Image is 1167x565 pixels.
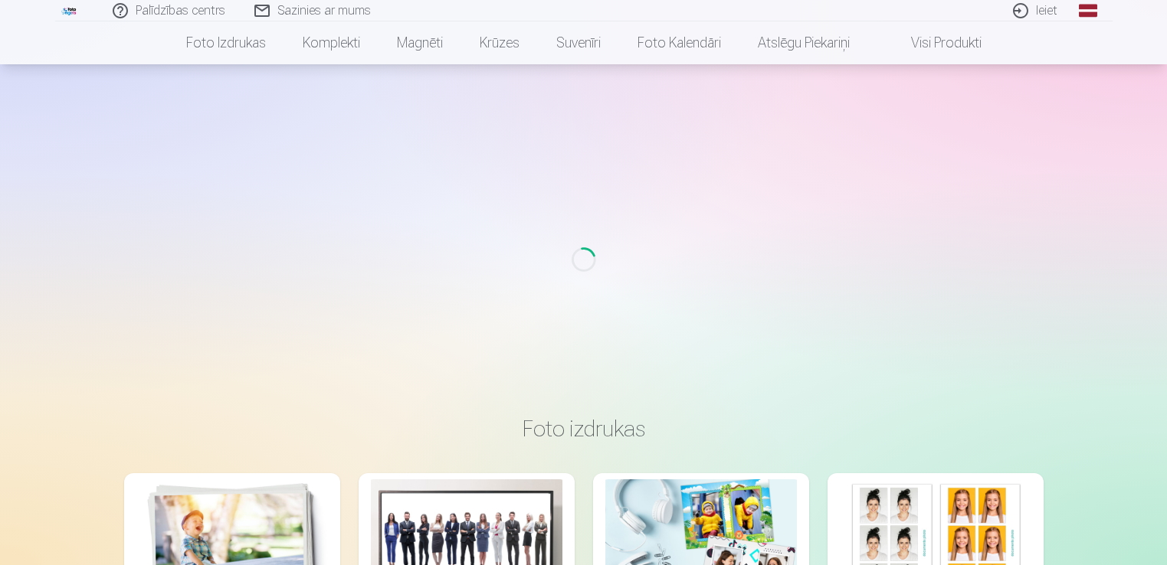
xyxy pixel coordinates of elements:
[379,21,461,64] a: Magnēti
[619,21,739,64] a: Foto kalendāri
[61,6,78,15] img: /fa1
[868,21,1000,64] a: Visi produkti
[136,415,1031,443] h3: Foto izdrukas
[168,21,284,64] a: Foto izdrukas
[461,21,538,64] a: Krūzes
[538,21,619,64] a: Suvenīri
[739,21,868,64] a: Atslēgu piekariņi
[284,21,379,64] a: Komplekti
